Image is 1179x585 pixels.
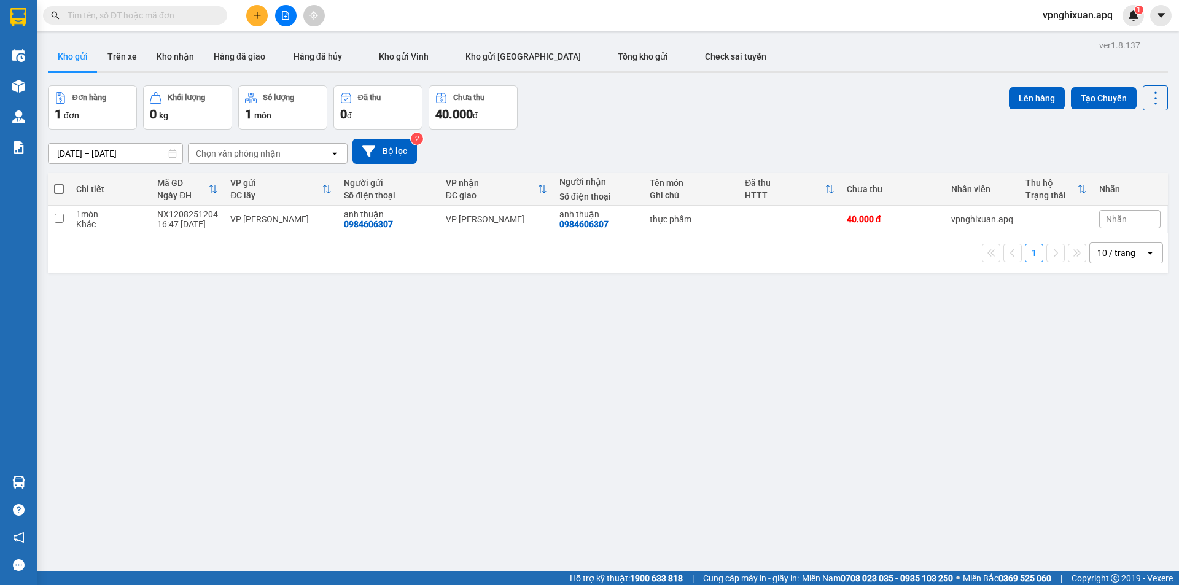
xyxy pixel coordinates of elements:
[703,571,799,585] span: Cung cấp máy in - giấy in:
[344,178,433,188] div: Người gửi
[951,184,1013,194] div: Nhân viên
[29,52,123,94] span: [GEOGRAPHIC_DATA], [GEOGRAPHIC_DATA] ↔ [GEOGRAPHIC_DATA]
[151,173,224,206] th: Toggle SortBy
[294,52,342,61] span: Hàng đã hủy
[446,190,537,200] div: ĐC giao
[49,144,182,163] input: Select a date range.
[13,532,25,543] span: notification
[440,173,553,206] th: Toggle SortBy
[1033,7,1123,23] span: vpnghixuan.apq
[143,85,232,130] button: Khối lượng0kg
[435,107,473,122] span: 40.000
[330,149,340,158] svg: open
[347,110,352,120] span: đ
[245,107,252,122] span: 1
[147,42,204,71] button: Kho nhận
[1071,87,1137,109] button: Tạo Chuyến
[446,214,547,224] div: VP [PERSON_NAME]
[230,190,322,200] div: ĐC lấy
[230,214,332,224] div: VP [PERSON_NAME]
[847,184,939,194] div: Chưa thu
[55,107,61,122] span: 1
[12,110,25,123] img: warehouse-icon
[847,214,939,224] div: 40.000 đ
[1097,247,1135,259] div: 10 / trang
[34,10,122,50] strong: CHUYỂN PHÁT NHANH AN PHÚ QUÝ
[1009,87,1065,109] button: Lên hàng
[230,178,322,188] div: VP gửi
[48,42,98,71] button: Kho gửi
[12,476,25,489] img: warehouse-icon
[344,219,393,229] div: 0984606307
[559,177,637,187] div: Người nhận
[344,209,433,219] div: anh thuận
[473,110,478,120] span: đ
[650,190,733,200] div: Ghi chú
[745,178,824,188] div: Đã thu
[650,214,733,224] div: thực phẩm
[650,178,733,188] div: Tên món
[1025,178,1077,188] div: Thu hộ
[739,173,840,206] th: Toggle SortBy
[951,214,1013,224] div: vpnghixuan.apq
[705,52,766,61] span: Check sai tuyến
[1137,6,1141,14] span: 1
[358,93,381,102] div: Đã thu
[157,219,218,229] div: 16:47 [DATE]
[1156,10,1167,21] span: caret-down
[429,85,518,130] button: Chưa thu40.000đ
[13,504,25,516] span: question-circle
[570,571,683,585] span: Hỗ trợ kỹ thuật:
[254,110,271,120] span: món
[1128,10,1139,21] img: icon-new-feature
[72,93,106,102] div: Đơn hàng
[630,573,683,583] strong: 1900 633 818
[51,11,60,20] span: search
[998,573,1051,583] strong: 0369 525 060
[618,52,668,61] span: Tổng kho gửi
[68,9,212,22] input: Tìm tên, số ĐT hoặc mã đơn
[157,209,218,219] div: NX1208251204
[13,559,25,571] span: message
[48,85,137,130] button: Đơn hàng1đơn
[76,209,145,219] div: 1 món
[12,80,25,93] img: warehouse-icon
[559,192,637,201] div: Số điện thoại
[745,190,824,200] div: HTTT
[246,5,268,26] button: plus
[1099,184,1161,194] div: Nhãn
[1111,574,1119,583] span: copyright
[150,107,157,122] span: 0
[802,571,953,585] span: Miền Nam
[963,571,1051,585] span: Miền Bắc
[1135,6,1143,14] sup: 1
[303,5,325,26] button: aim
[559,209,637,219] div: anh thuận
[263,93,294,102] div: Số lượng
[1025,190,1077,200] div: Trạng thái
[1099,39,1140,52] div: ver 1.8.137
[76,184,145,194] div: Chi tiết
[224,173,338,206] th: Toggle SortBy
[168,93,205,102] div: Khối lượng
[956,576,960,581] span: ⚪️
[98,42,147,71] button: Trên xe
[159,110,168,120] span: kg
[352,139,417,164] button: Bộ lọc
[1145,248,1155,258] svg: open
[379,52,429,61] span: Kho gửi Vinh
[841,573,953,583] strong: 0708 023 035 - 0935 103 250
[204,42,275,71] button: Hàng đã giao
[465,52,581,61] span: Kho gửi [GEOGRAPHIC_DATA]
[12,141,25,154] img: solution-icon
[1060,571,1062,585] span: |
[6,66,28,127] img: logo
[76,219,145,229] div: Khác
[12,49,25,62] img: warehouse-icon
[446,178,537,188] div: VP nhận
[10,8,26,26] img: logo-vxr
[281,11,290,20] span: file-add
[1106,214,1127,224] span: Nhãn
[157,178,208,188] div: Mã GD
[238,85,327,130] button: Số lượng1món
